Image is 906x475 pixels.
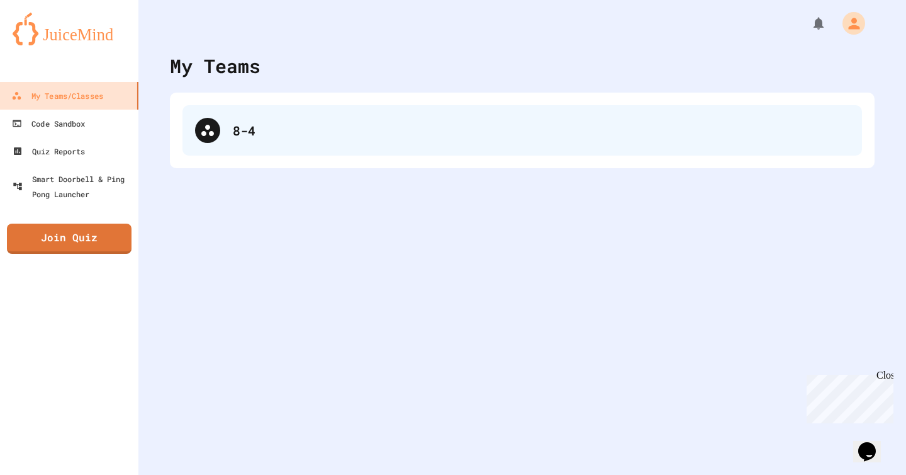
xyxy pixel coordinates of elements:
img: logo-orange.svg [13,13,126,45]
div: 8-4 [182,105,862,156]
div: Smart Doorbell & Ping Pong Launcher [13,171,133,202]
div: 8-4 [233,121,849,140]
div: My Account [829,9,868,38]
div: Chat with us now!Close [5,5,87,80]
iframe: chat widget [853,425,893,462]
div: My Teams/Classes [11,88,103,103]
div: Quiz Reports [13,144,85,159]
div: My Teams [170,52,260,80]
div: My Notifications [788,13,829,34]
iframe: chat widget [802,370,893,423]
div: Code Sandbox [12,116,85,131]
a: Join Quiz [7,224,131,254]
